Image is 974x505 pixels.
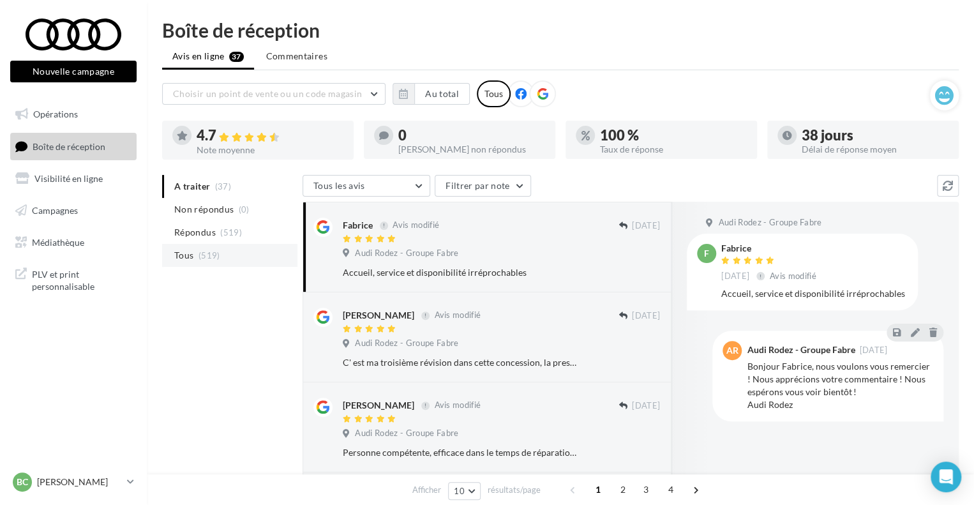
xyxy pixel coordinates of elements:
[355,248,458,259] span: Audi Rodez - Groupe Fabre
[412,484,441,496] span: Afficher
[303,175,430,197] button: Tous les avis
[636,479,656,500] span: 3
[600,145,747,154] div: Taux de réponse
[34,173,103,184] span: Visibilité en ligne
[613,479,633,500] span: 2
[726,344,738,357] span: AR
[8,197,139,224] a: Campagnes
[8,229,139,256] a: Médiathèque
[393,83,470,105] button: Au total
[197,146,343,155] div: Note moyenne
[747,345,855,354] div: Audi Rodez - Groupe Fabre
[588,479,608,500] span: 1
[32,205,78,216] span: Campagnes
[434,400,481,411] span: Avis modifié
[434,310,481,320] span: Avis modifié
[343,399,414,412] div: [PERSON_NAME]
[33,140,105,151] span: Boîte de réception
[355,428,458,439] span: Audi Rodez - Groupe Fabre
[8,133,139,160] a: Boîte de réception
[393,220,439,230] span: Avis modifié
[17,476,28,488] span: BC
[343,309,414,322] div: [PERSON_NAME]
[33,109,78,119] span: Opérations
[37,476,122,488] p: [PERSON_NAME]
[802,145,948,154] div: Délai de réponse moyen
[32,236,84,247] span: Médiathèque
[721,244,819,253] div: Fabrice
[8,101,139,128] a: Opérations
[747,360,933,411] div: Bonjour Fabrice, nous voulons vous remercier ! Nous apprécions votre commentaire ! Nous espérons ...
[770,271,816,281] span: Avis modifié
[162,83,386,105] button: Choisir un point de vente ou un code magasin
[343,446,577,459] div: Personne compétente, efficace dans le temps de réparation. Le suivie a été parfait. A l'écoute et...
[313,180,365,191] span: Tous les avis
[174,226,216,239] span: Répondus
[398,145,545,154] div: [PERSON_NAME] non répondus
[32,266,131,293] span: PLV et print personnalisable
[199,250,220,260] span: (519)
[931,462,961,492] div: Open Intercom Messenger
[343,266,577,279] div: Accueil, service et disponibilité irréprochables
[477,80,511,107] div: Tous
[197,128,343,143] div: 4.7
[632,310,660,322] span: [DATE]
[632,400,660,412] span: [DATE]
[661,479,681,500] span: 4
[220,227,242,237] span: (519)
[174,203,234,216] span: Non répondus
[435,175,531,197] button: Filtrer par note
[10,61,137,82] button: Nouvelle campagne
[718,217,821,229] span: Audi Rodez - Groupe Fabre
[632,220,660,232] span: [DATE]
[266,50,327,61] span: Commentaires
[448,482,481,500] button: 10
[239,204,250,215] span: (0)
[162,20,959,40] div: Boîte de réception
[355,338,458,349] span: Audi Rodez - Groupe Fabre
[174,249,193,262] span: Tous
[398,128,545,142] div: 0
[8,260,139,298] a: PLV et print personnalisable
[488,484,541,496] span: résultats/page
[414,83,470,105] button: Au total
[10,470,137,494] a: BC [PERSON_NAME]
[454,486,465,496] span: 10
[802,128,948,142] div: 38 jours
[721,287,908,300] div: Accueil, service et disponibilité irréprochables
[8,165,139,192] a: Visibilité en ligne
[859,346,887,354] span: [DATE]
[173,88,362,99] span: Choisir un point de vente ou un code magasin
[721,271,749,282] span: [DATE]
[343,219,373,232] div: Fabrice
[343,356,577,369] div: C' est ma troisième révision dans cette concession, la prestation et l' accueil sont toujours de ...
[600,128,747,142] div: 100 %
[704,247,709,260] span: F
